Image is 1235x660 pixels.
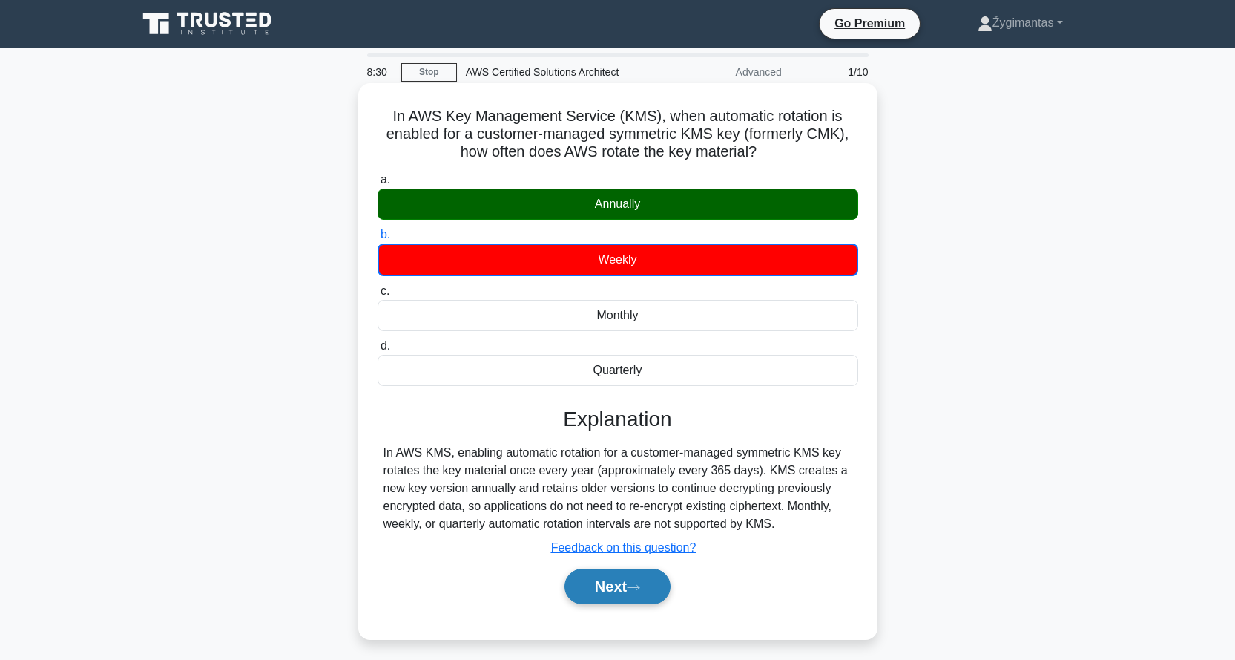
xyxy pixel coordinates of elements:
[358,57,401,87] div: 8:30
[378,300,858,331] div: Monthly
[381,284,389,297] span: c.
[376,107,860,162] h5: In AWS Key Management Service (KMS), when automatic rotation is enabled for a customer-managed sy...
[564,569,671,604] button: Next
[826,14,914,33] a: Go Premium
[378,189,858,220] div: Annually
[386,407,849,432] h3: Explanation
[381,339,390,352] span: d.
[791,57,877,87] div: 1/10
[551,541,696,554] a: Feedback on this question?
[378,355,858,386] div: Quarterly
[942,8,1099,38] a: Žygimantas
[457,57,661,87] div: AWS Certified Solutions Architect
[381,173,390,186] span: a.
[661,57,791,87] div: Advanced
[381,228,390,241] span: b.
[378,244,858,276] div: Weekly
[383,444,852,533] div: In AWS KMS, enabling automatic rotation for a customer-managed symmetric KMS key rotates the key ...
[401,63,457,82] a: Stop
